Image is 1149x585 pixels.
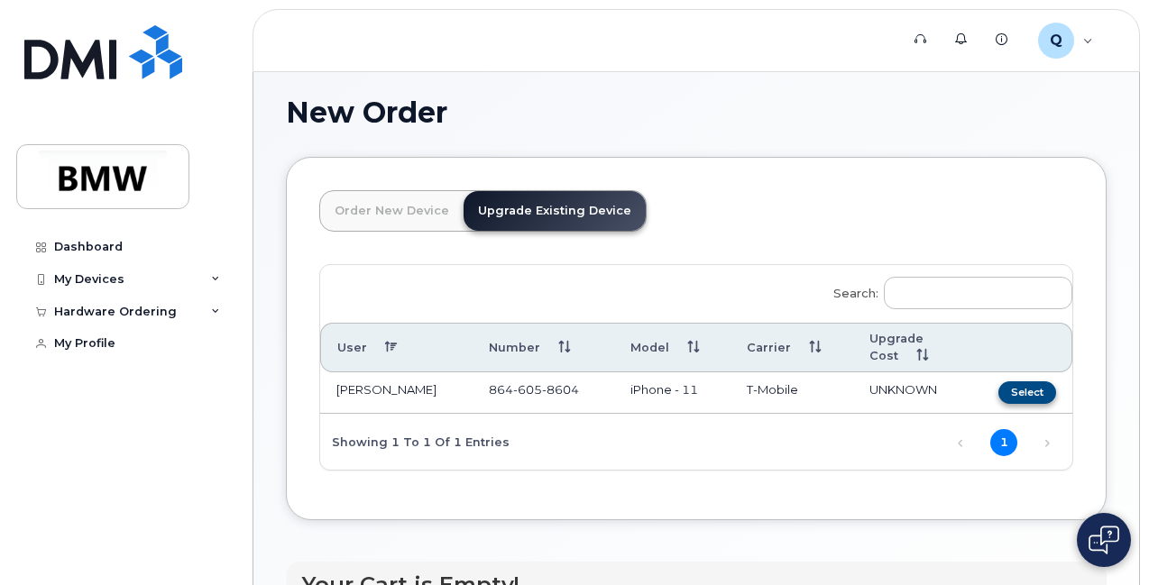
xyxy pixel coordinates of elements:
th: User: activate to sort column descending [320,323,473,373]
td: iPhone - 11 [614,372,731,414]
img: Open chat [1089,526,1119,554]
a: Upgrade Existing Device [464,191,646,231]
button: Select [998,381,1056,404]
th: Upgrade Cost: activate to sort column ascending [853,323,970,373]
h1: New Order [286,96,1107,128]
span: 8604 [542,382,579,397]
span: 864 [489,382,579,397]
td: [PERSON_NAME] [320,372,473,414]
th: Model: activate to sort column ascending [614,323,731,373]
div: Showing 1 to 1 of 1 entries [320,425,510,456]
a: Order New Device [320,191,464,231]
a: 1 [990,429,1017,456]
span: 605 [513,382,542,397]
td: T-Mobile [731,372,853,414]
a: Next [1034,429,1061,456]
label: Search: [822,265,1072,315]
input: Search: [884,277,1072,309]
th: Number: activate to sort column ascending [473,323,614,373]
a: Previous [947,429,974,456]
th: Carrier: activate to sort column ascending [731,323,853,373]
span: UNKNOWN [869,382,937,397]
